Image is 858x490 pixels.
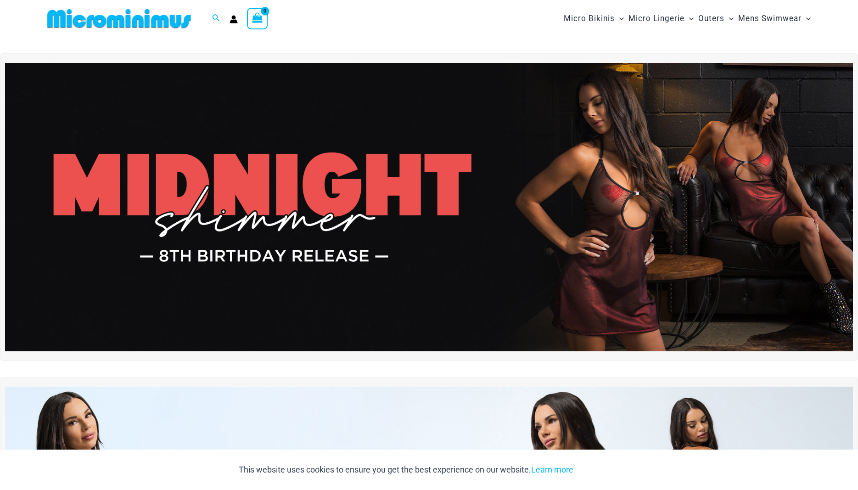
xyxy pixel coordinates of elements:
[564,7,615,30] span: Micro Bikinis
[698,7,724,30] span: Outers
[738,7,802,30] span: Mens Swimwear
[239,463,573,477] p: This website uses cookies to ensure you get the best experience on our website.
[628,7,684,30] span: Micro Lingerie
[696,5,736,33] a: OutersMenu ToggleMenu Toggle
[736,5,813,33] a: Mens SwimwearMenu ToggleMenu Toggle
[561,5,626,33] a: Micro BikinisMenu ToggleMenu Toggle
[802,7,811,30] span: Menu Toggle
[44,8,195,29] img: MM SHOP LOGO FLAT
[247,8,268,29] a: View Shopping Cart, empty
[626,5,696,33] a: Micro LingerieMenu ToggleMenu Toggle
[684,7,694,30] span: Menu Toggle
[230,15,238,23] a: Account icon link
[580,459,619,481] button: Accept
[5,63,853,351] img: Midnight Shimmer Red Dress
[615,7,624,30] span: Menu Toggle
[531,465,573,474] a: Learn more
[212,13,220,24] a: Search icon link
[724,7,734,30] span: Menu Toggle
[560,3,815,34] nav: Site Navigation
